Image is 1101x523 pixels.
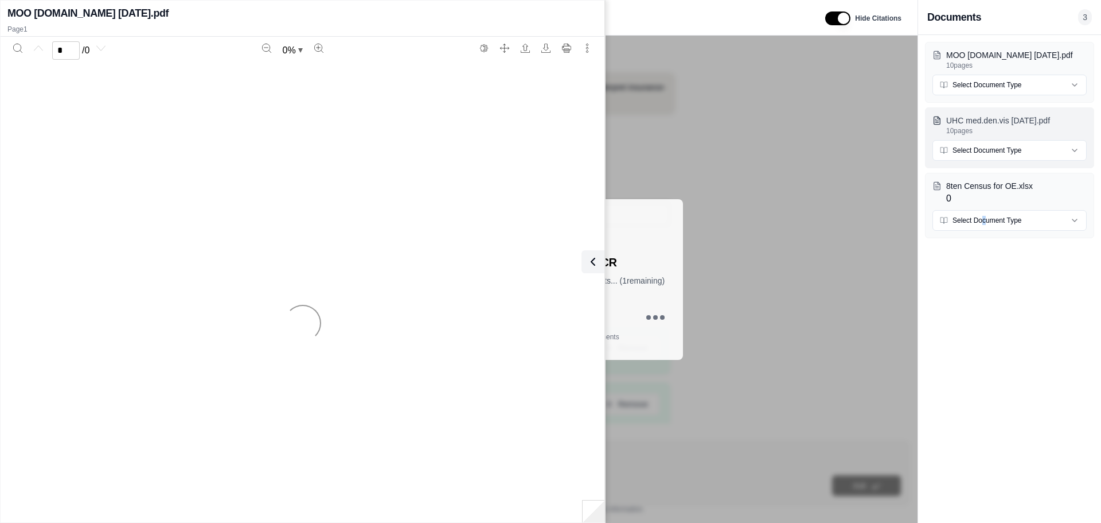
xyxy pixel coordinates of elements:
button: Download [537,39,555,57]
button: MOO [DOMAIN_NAME] [DATE].pdf10pages [932,49,1087,70]
button: More actions [578,39,596,57]
button: Full screen [495,39,514,57]
button: Search [9,39,27,57]
button: Zoom in [310,39,328,57]
button: Previous page [29,39,48,57]
button: Next page [92,39,110,57]
p: 10 pages [946,126,1087,135]
h2: MOO [DOMAIN_NAME] [DATE].pdf [7,5,169,21]
h3: Documents [927,9,981,25]
p: 8ten Census for OE.xlsx [946,180,1087,192]
button: Zoom document [278,41,307,60]
span: / 0 [82,44,89,57]
button: Open file [516,39,534,57]
p: UHC med.den.vis Aug 2025.pdf [946,115,1087,126]
span: Hide Citations [855,14,901,23]
input: Enter a page number [52,41,80,60]
button: Zoom out [257,39,276,57]
span: 0 % [283,44,296,57]
p: Page 1 [7,25,598,34]
span: 3 [1078,9,1092,25]
p: 10 pages [946,61,1087,70]
button: Print [557,39,576,57]
div: 0 [946,180,1087,206]
button: UHC med.den.vis [DATE].pdf10pages [932,115,1087,135]
button: 8ten Census for OE.xlsx0 [932,180,1087,206]
p: MOO Life.LTD Aug 2025.pdf [946,49,1087,61]
button: Switch to the dark theme [475,39,493,57]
